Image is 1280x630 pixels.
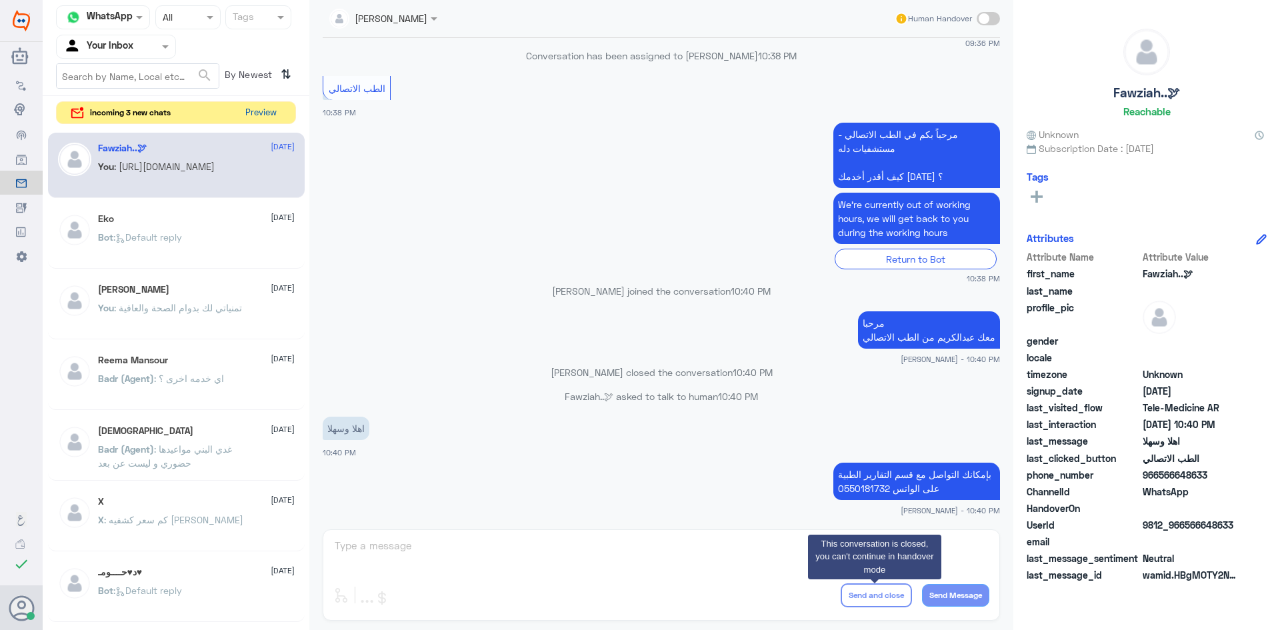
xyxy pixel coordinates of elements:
img: defaultAdmin.png [58,213,91,247]
span: [DATE] [271,494,295,506]
span: : غدي البني مواعيدها حضوري و ليست عن بعد [98,443,232,469]
span: last_name [1027,284,1140,298]
img: defaultAdmin.png [58,355,91,388]
input: Search by Name, Local etc… [57,64,219,88]
img: Widebot Logo [13,10,30,31]
button: Send Message [922,584,989,607]
span: 10:38 PM [758,50,797,61]
p: 28/8/2025, 10:40 PM [858,311,1000,349]
span: 2025-08-28T19:40:43.812Z [1143,417,1239,431]
span: By Newest [219,63,275,90]
h5: Eko [98,213,114,225]
span: : Default reply [113,231,182,243]
span: Attribute Name [1027,250,1140,264]
span: last_message [1027,434,1140,448]
h5: Fawziah..🕊 [98,143,147,154]
span: [DATE] [271,282,295,294]
span: You [98,302,114,313]
h5: Reema Mansour [98,355,168,366]
span: last_message_sentiment [1027,551,1140,565]
img: defaultAdmin.png [1124,29,1169,75]
h5: X [98,496,104,507]
img: defaultAdmin.png [58,567,91,600]
span: 09:36 PM [965,37,1000,49]
button: Preview [239,102,282,124]
span: Attribute Value [1143,250,1239,264]
p: 28/8/2025, 10:38 PM [833,193,1000,244]
img: defaultAdmin.png [58,496,91,529]
h6: Tags [1027,171,1049,183]
p: 28/8/2025, 10:38 PM [833,123,1000,188]
span: null [1143,535,1239,549]
span: profile_pic [1027,301,1140,331]
span: 0 [1143,551,1239,565]
span: last_visited_flow [1027,401,1140,415]
h5: Mohammed ALRASHED [98,284,169,295]
span: [DATE] [271,423,295,435]
span: Bot [98,585,113,596]
button: search [197,65,213,87]
button: Send and close [841,583,912,607]
span: Badr (Agent) [98,443,154,455]
span: first_name [1027,267,1140,281]
img: yourInbox.svg [63,37,83,57]
span: phone_number [1027,468,1140,482]
span: search [197,67,213,83]
div: Return to Bot [835,249,997,269]
p: 28/8/2025, 10:40 PM [833,463,1000,500]
span: Unknown [1027,127,1079,141]
span: : Default reply [113,585,182,596]
span: 2 [1143,485,1239,499]
span: null [1143,351,1239,365]
span: last_clicked_button [1027,451,1140,465]
span: gender [1027,334,1140,348]
p: 28/8/2025, 10:40 PM [323,417,369,440]
span: الطب الاتصالي [329,83,385,94]
span: HandoverOn [1027,501,1140,515]
span: [PERSON_NAME] - 10:40 PM [901,505,1000,516]
h5: د♥حــــومـ♥ [98,567,143,578]
span: X [98,514,104,525]
span: [DATE] [271,565,295,577]
span: Tele-Medicine AR [1143,401,1239,415]
span: [DATE] [271,353,295,365]
span: incoming 3 new chats [90,107,171,119]
span: last_interaction [1027,417,1140,431]
p: [PERSON_NAME] closed the conversation [323,365,1000,379]
h5: Fawziah..🕊 [1113,85,1180,101]
span: 10:40 PM [731,285,771,297]
span: 966566648633 [1143,468,1239,482]
button: Avatar [9,595,34,621]
span: [PERSON_NAME] - 10:40 PM [901,353,1000,365]
i: ⇅ [281,63,291,85]
span: : [URL][DOMAIN_NAME] [114,161,215,172]
span: 10:38 PM [967,273,1000,284]
img: defaultAdmin.png [58,143,91,176]
span: UserId [1027,518,1140,532]
img: defaultAdmin.png [58,284,91,317]
span: null [1143,501,1239,515]
span: 2025-08-28T18:19:42.656Z [1143,384,1239,398]
span: الطب الاتصالي [1143,451,1239,465]
span: locale [1027,351,1140,365]
span: : كم سعر كشفيه [PERSON_NAME] [104,514,243,525]
i: check [13,556,29,572]
span: null [1143,334,1239,348]
span: timezone [1027,367,1140,381]
span: : تمنياتي لك بدوام الصحة والعافية [114,302,242,313]
div: Tags [231,9,254,27]
span: Fawziah..🕊 [1143,267,1239,281]
span: 10:40 PM [733,367,773,378]
h5: سبحان الله [98,425,193,437]
p: Fawziah..🕊 asked to talk to human [323,389,1000,403]
img: defaultAdmin.png [1143,301,1176,334]
span: Badr (Agent) [98,373,154,384]
span: 10:40 PM [323,448,356,457]
p: Conversation has been assigned to [PERSON_NAME] [323,49,1000,63]
span: email [1027,535,1140,549]
span: Human Handover [908,13,972,25]
p: [PERSON_NAME] joined the conversation [323,284,1000,298]
span: : اي خدمه اخرى ؟ [154,373,224,384]
span: Unknown [1143,367,1239,381]
span: [DATE] [271,141,295,153]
